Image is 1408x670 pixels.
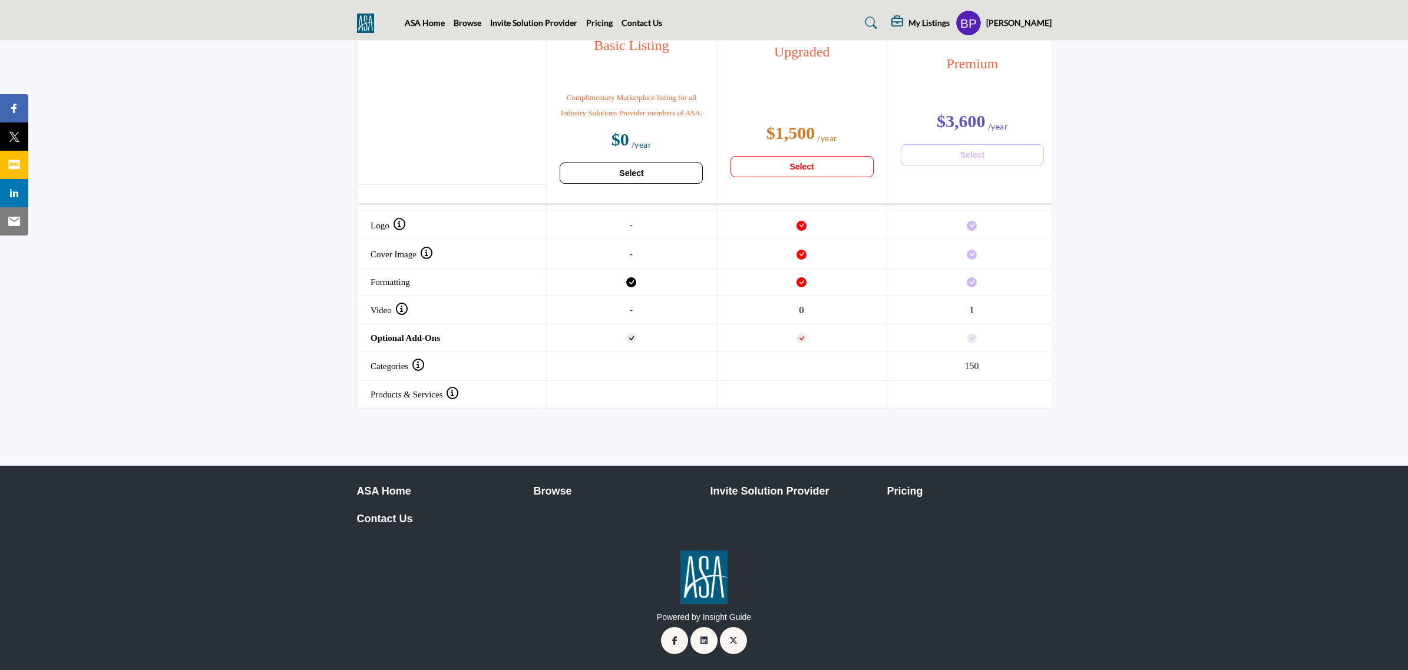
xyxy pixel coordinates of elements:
[612,130,629,149] b: $0
[731,156,874,177] a: Select
[534,483,698,499] a: Browse
[965,361,979,371] span: 150
[371,333,440,343] strong: Optional Add-Ons
[854,14,885,32] a: Search
[622,18,662,28] a: Contact Us
[766,123,815,142] b: $1,500
[586,18,613,28] a: Pricing
[720,627,747,654] a: Twitter Link
[371,390,458,399] span: Products & Services
[454,18,481,28] a: Browse
[790,161,814,173] b: Select
[937,111,986,131] b: $3,600
[799,305,804,315] span: 0
[371,306,408,315] span: Video
[680,550,728,604] img: No Site Logo
[371,221,405,230] span: Logo
[661,627,688,654] a: Facebook Link
[817,133,838,143] sub: /year
[546,296,716,325] td: -
[657,612,751,622] a: Powered by Insight Guide
[891,16,950,30] div: My Listings
[901,55,1044,102] h3: Premium
[970,305,974,315] span: 1
[560,90,703,121] p: Complimentary Marketplace listing for all Industry Solutions Provider members of ASA.
[731,44,874,91] h3: Upgraded
[988,121,1009,131] sub: /year
[357,14,380,33] img: Site Logo
[986,17,1052,29] h5: [PERSON_NAME]
[405,18,445,28] a: ASA Home
[690,627,718,654] a: LinkedIn Link
[560,37,703,84] h3: Basic Listing
[490,18,577,28] a: Invite Solution Provider
[887,483,1052,499] a: Pricing
[371,250,432,259] span: Cover Image
[357,483,521,499] a: ASA Home
[632,140,652,150] sub: /year
[357,511,521,527] a: Contact Us
[546,240,716,269] td: -
[956,10,981,36] button: Show hide supplier dropdown
[908,18,950,28] h5: My Listings
[960,149,984,161] b: Select
[619,167,643,180] b: Select
[357,269,546,296] th: Formatting
[546,211,716,240] td: -
[560,162,703,184] a: Select
[371,361,424,371] span: Categories
[710,483,875,499] a: Invite Solution Provider
[901,144,1044,165] a: Select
